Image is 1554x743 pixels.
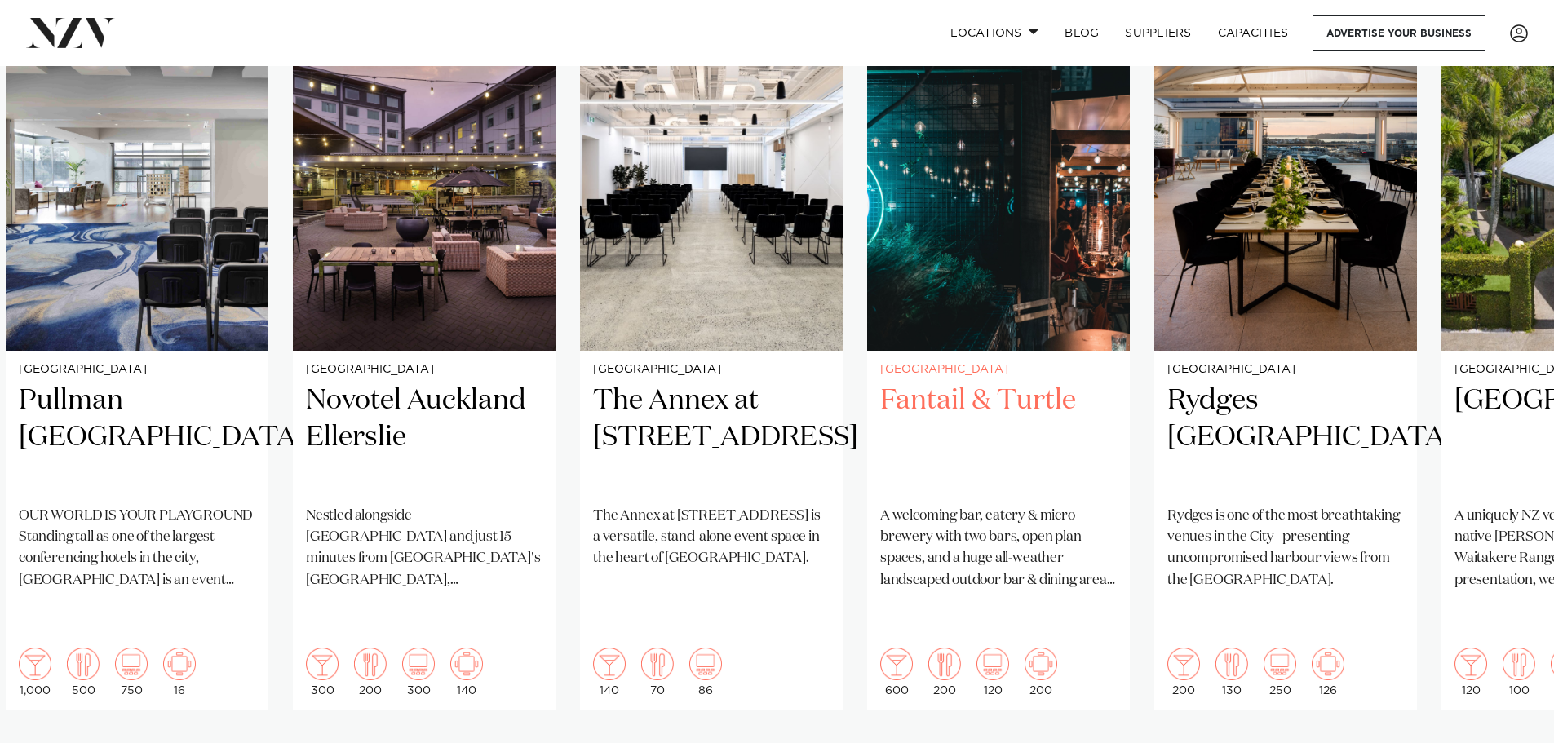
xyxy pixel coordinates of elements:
[593,648,626,697] div: 140
[450,648,483,697] div: 140
[115,648,148,680] img: theatre.png
[880,648,913,680] img: cocktail.png
[1454,648,1487,697] div: 120
[928,648,961,680] img: dining.png
[163,648,196,697] div: 16
[354,648,387,697] div: 200
[689,648,722,680] img: theatre.png
[1167,506,1404,591] p: Rydges is one of the most breathtaking venues in the City - presenting uncompromised harbour view...
[115,648,148,697] div: 750
[880,364,1117,376] small: [GEOGRAPHIC_DATA]
[306,506,542,591] p: Nestled alongside [GEOGRAPHIC_DATA] and just 15 minutes from [GEOGRAPHIC_DATA]'s [GEOGRAPHIC_DATA...
[880,648,913,697] div: 600
[976,648,1009,680] img: theatre.png
[402,648,435,680] img: theatre.png
[593,648,626,680] img: cocktail.png
[1215,648,1248,697] div: 130
[928,648,961,697] div: 200
[1454,648,1487,680] img: cocktail.png
[306,648,339,680] img: cocktail.png
[1264,648,1296,680] img: theatre.png
[880,506,1117,591] p: A welcoming bar, eatery & micro brewery with two bars, open plan spaces, and a huge all-weather l...
[306,648,339,697] div: 300
[1312,648,1344,680] img: meeting.png
[593,506,830,570] p: The Annex at [STREET_ADDRESS] is a versatile, stand-alone event space in the heart of [GEOGRAPHIC...
[1313,15,1485,51] a: Advertise your business
[19,364,255,376] small: [GEOGRAPHIC_DATA]
[306,364,542,376] small: [GEOGRAPHIC_DATA]
[1264,648,1296,697] div: 250
[880,383,1117,493] h2: Fantail & Turtle
[67,648,100,697] div: 500
[1205,15,1302,51] a: Capacities
[306,383,542,493] h2: Novotel Auckland Ellerslie
[354,648,387,680] img: dining.png
[1312,648,1344,697] div: 126
[67,648,100,680] img: dining.png
[593,383,830,493] h2: The Annex at [STREET_ADDRESS]
[1503,648,1535,680] img: dining.png
[402,648,435,697] div: 300
[19,383,255,493] h2: Pullman [GEOGRAPHIC_DATA]
[450,648,483,680] img: meeting.png
[641,648,674,680] img: dining.png
[1025,648,1057,680] img: meeting.png
[1167,383,1404,493] h2: Rydges [GEOGRAPHIC_DATA]
[163,648,196,680] img: meeting.png
[641,648,674,697] div: 70
[593,364,830,376] small: [GEOGRAPHIC_DATA]
[26,18,115,47] img: nzv-logo.png
[19,648,51,697] div: 1,000
[1025,648,1057,697] div: 200
[1051,15,1112,51] a: BLOG
[976,648,1009,697] div: 120
[1167,364,1404,376] small: [GEOGRAPHIC_DATA]
[1112,15,1204,51] a: SUPPLIERS
[19,648,51,680] img: cocktail.png
[689,648,722,697] div: 86
[937,15,1051,51] a: Locations
[1167,648,1200,697] div: 200
[1167,648,1200,680] img: cocktail.png
[1215,648,1248,680] img: dining.png
[1503,648,1535,697] div: 100
[19,506,255,591] p: OUR WORLD IS YOUR PLAYGROUND Standing tall as one of the largest conferencing hotels in the city,...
